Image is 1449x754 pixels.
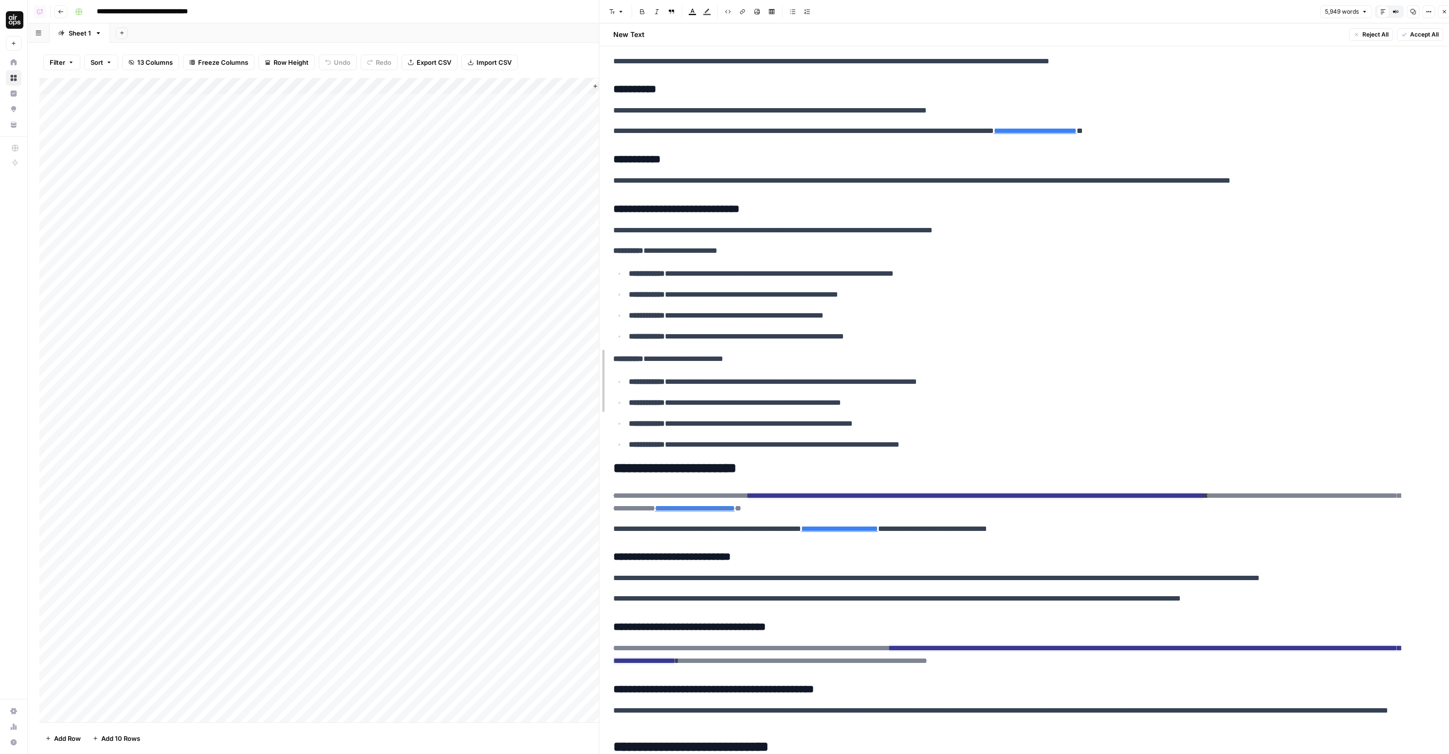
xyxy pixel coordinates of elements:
button: Export CSV [402,55,458,70]
a: Your Data [6,117,21,132]
a: Usage [6,719,21,735]
button: Undo [319,55,357,70]
span: Row Height [274,57,309,67]
button: Add Column [588,80,639,93]
button: Filter [43,55,80,70]
a: Browse [6,70,21,86]
span: Import CSV [477,57,512,67]
span: Redo [376,57,391,67]
span: Add Row [54,734,81,743]
span: Filter [50,57,65,67]
button: Sort [84,55,118,70]
button: Freeze Columns [183,55,255,70]
a: Opportunities [6,101,21,117]
button: Add Row [39,731,87,746]
a: Sheet 1 [50,23,110,43]
img: AirOps Administrative Logo [6,11,23,29]
span: Export CSV [417,57,451,67]
span: Freeze Columns [198,57,248,67]
span: 13 Columns [137,57,173,67]
button: Row Height [258,55,315,70]
span: Undo [334,57,350,67]
button: Add 10 Rows [87,731,146,746]
button: Help + Support [6,735,21,750]
button: Import CSV [461,55,518,70]
span: Add 10 Rows [101,734,140,743]
a: Settings [6,703,21,719]
a: Home [6,55,21,70]
a: Insights [6,86,21,101]
div: Sheet 1 [69,28,91,38]
button: Redo [361,55,398,70]
button: Workspace: AirOps Administrative [6,8,21,32]
span: Sort [91,57,103,67]
button: 13 Columns [122,55,179,70]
